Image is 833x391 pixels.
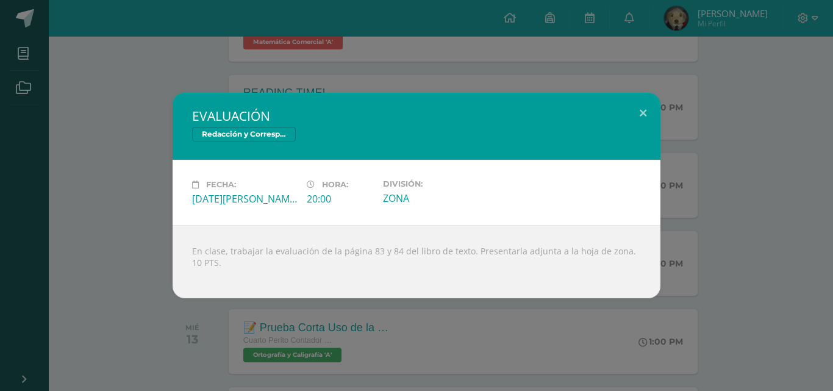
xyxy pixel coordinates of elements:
div: En clase, trabajar la evaluación de la página 83 y 84 del libro de texto. Presentarla adjunta a l... [173,225,660,298]
label: División: [383,179,488,188]
h2: EVALUACIÓN [192,107,641,124]
span: Fecha: [206,180,236,189]
div: ZONA [383,192,488,205]
span: Hora: [322,180,348,189]
span: Redacción y Correspondencia Mercantil [192,127,296,142]
div: [DATE][PERSON_NAME] [192,192,297,206]
div: 20:00 [307,192,373,206]
button: Close (Esc) [626,93,660,134]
